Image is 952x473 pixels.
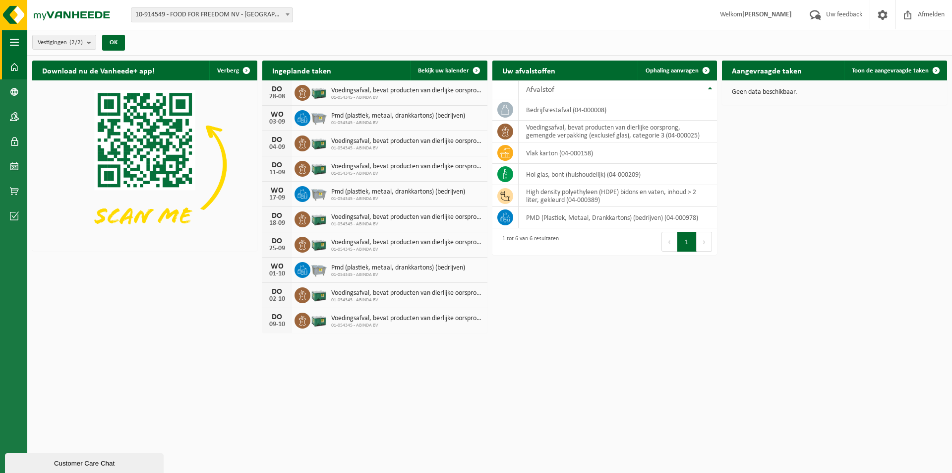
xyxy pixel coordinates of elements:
div: WO [267,111,287,119]
button: Vestigingen(2/2) [32,35,96,50]
span: Pmd (plastiek, metaal, drankkartons) (bedrijven) [331,112,465,120]
div: DO [267,237,287,245]
div: DO [267,136,287,144]
span: 01-054345 - ABINDA BV [331,247,482,253]
img: WB-2500-GAL-GY-01 [310,185,327,202]
td: PMD (Plastiek, Metaal, Drankkartons) (bedrijven) (04-000978) [519,207,717,228]
iframe: chat widget [5,451,166,473]
td: bedrijfsrestafval (04-000008) [519,99,717,121]
span: 10-914549 - FOOD FOR FREEDOM NV - MALDEGEM [131,8,293,22]
img: WB-2500-GAL-GY-01 [310,109,327,126]
span: Voedingsafval, bevat producten van dierlijke oorsprong, gemengde verpakking (exc... [331,137,482,145]
span: Voedingsafval, bevat producten van dierlijke oorsprong, gemengde verpakking (exc... [331,213,482,221]
img: Download de VHEPlus App [32,80,257,249]
span: Voedingsafval, bevat producten van dierlijke oorsprong, gemengde verpakking (exc... [331,163,482,171]
span: Voedingsafval, bevat producten van dierlijke oorsprong, gemengde verpakking (exc... [331,239,482,247]
button: 1 [677,232,697,252]
span: Voedingsafval, bevat producten van dierlijke oorsprong, gemengde verpakking (exc... [331,315,482,323]
div: 1 tot 6 van 6 resultaten [497,231,559,253]
div: DO [267,313,287,321]
span: Pmd (plastiek, metaal, drankkartons) (bedrijven) [331,264,465,272]
span: Bekijk uw kalender [418,68,469,74]
img: PB-LB-0680-HPE-GN-01 [310,286,327,303]
td: high density polyethyleen (HDPE) bidons en vaten, inhoud > 2 liter, gekleurd (04-000389) [519,185,717,207]
div: 18-09 [267,220,287,227]
span: Voedingsafval, bevat producten van dierlijke oorsprong, gemengde verpakking (exc... [331,289,482,297]
div: WO [267,187,287,195]
a: Ophaling aanvragen [638,61,716,80]
img: PB-LB-0680-HPE-GN-01 [310,134,327,151]
span: 01-054345 - ABINDA BV [331,145,482,151]
img: PB-LB-0680-HPE-GN-01 [310,159,327,176]
td: hol glas, bont (huishoudelijk) (04-000209) [519,164,717,185]
span: Verberg [217,68,239,74]
div: 04-09 [267,144,287,151]
span: 01-054345 - ABINDA BV [331,171,482,177]
span: Voedingsafval, bevat producten van dierlijke oorsprong, gemengde verpakking (exc... [331,87,482,95]
div: DO [267,161,287,169]
count: (2/2) [69,39,83,46]
span: 01-054345 - ABINDA BV [331,272,465,278]
div: WO [267,263,287,270]
button: Next [697,232,712,252]
span: 10-914549 - FOOD FOR FREEDOM NV - MALDEGEM [131,7,293,22]
img: WB-2500-GAL-GY-01 [310,261,327,277]
span: Afvalstof [526,86,554,94]
span: Toon de aangevraagde taken [852,68,929,74]
h2: Uw afvalstoffen [492,61,565,80]
div: 25-09 [267,245,287,252]
button: OK [102,35,125,51]
h2: Aangevraagde taken [722,61,812,80]
div: DO [267,288,287,296]
span: 01-054345 - ABINDA BV [331,221,482,227]
td: vlak karton (04-000158) [519,142,717,164]
h2: Ingeplande taken [262,61,341,80]
img: PB-LB-0680-HPE-GN-01 [310,311,327,328]
h2: Download nu de Vanheede+ app! [32,61,165,80]
div: DO [267,212,287,220]
div: 03-09 [267,119,287,126]
span: 01-054345 - ABINDA BV [331,120,465,126]
span: 01-054345 - ABINDA BV [331,95,482,101]
a: Bekijk uw kalender [410,61,486,80]
span: 01-054345 - ABINDA BV [331,297,482,303]
div: 09-10 [267,321,287,328]
div: 11-09 [267,169,287,176]
a: Toon de aangevraagde taken [844,61,946,80]
div: 28-08 [267,93,287,100]
div: DO [267,85,287,93]
div: 01-10 [267,270,287,277]
td: voedingsafval, bevat producten van dierlijke oorsprong, gemengde verpakking (exclusief glas), cat... [519,121,717,142]
span: 01-054345 - ABINDA BV [331,196,465,202]
img: PB-LB-0680-HPE-GN-01 [310,83,327,100]
span: 01-054345 - ABINDA BV [331,323,482,329]
span: Ophaling aanvragen [646,68,699,74]
img: PB-LB-0680-HPE-GN-01 [310,210,327,227]
div: 02-10 [267,296,287,303]
strong: [PERSON_NAME] [742,11,792,18]
p: Geen data beschikbaar. [732,89,937,96]
div: 17-09 [267,195,287,202]
img: PB-LB-0680-HPE-GN-01 [310,235,327,252]
button: Previous [661,232,677,252]
span: Vestigingen [38,35,83,50]
button: Verberg [209,61,256,80]
span: Pmd (plastiek, metaal, drankkartons) (bedrijven) [331,188,465,196]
